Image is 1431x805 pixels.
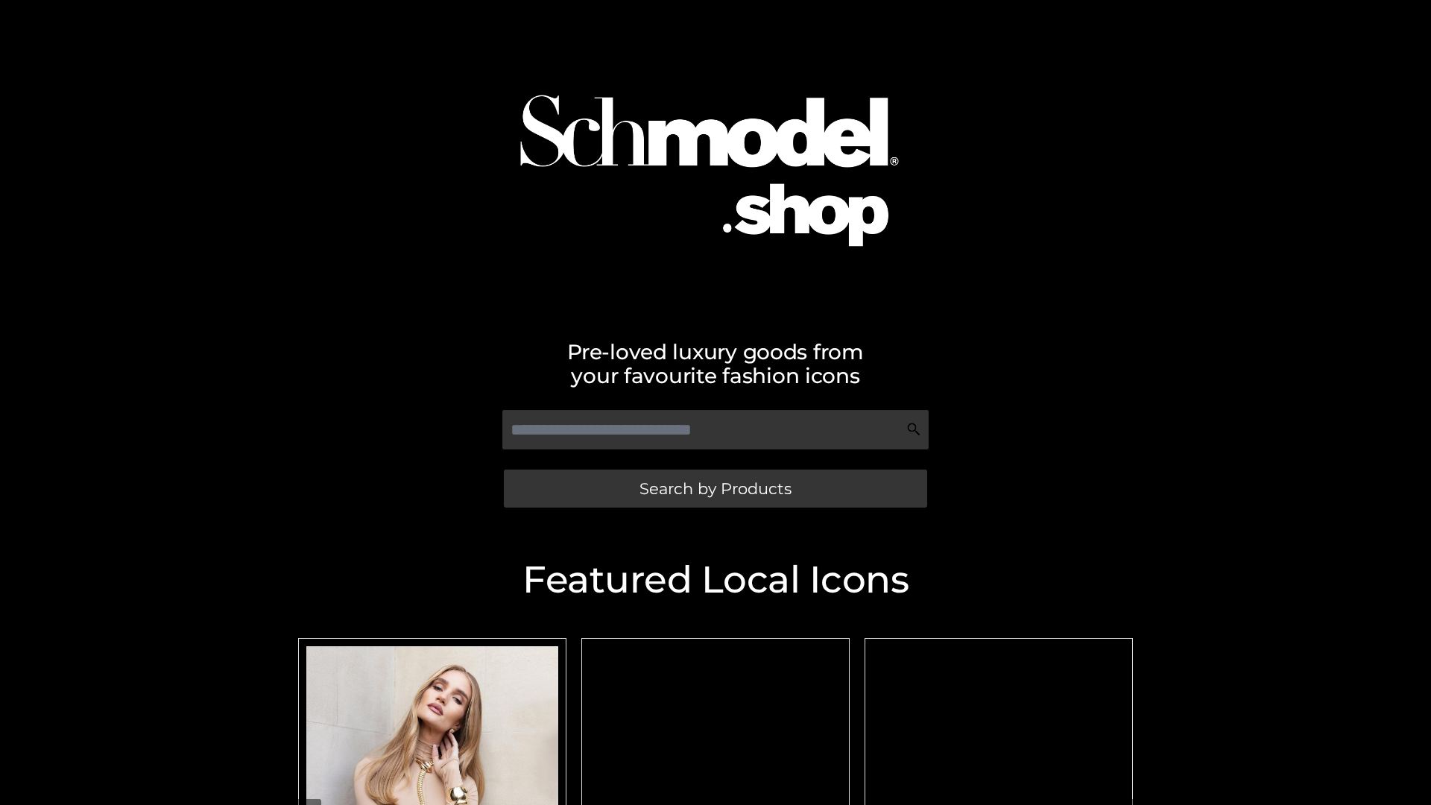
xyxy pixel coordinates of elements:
span: Search by Products [639,481,792,496]
h2: Pre-loved luxury goods from your favourite fashion icons [291,340,1140,388]
img: Search Icon [906,422,921,437]
a: Search by Products [504,470,927,508]
h2: Featured Local Icons​ [291,561,1140,599]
